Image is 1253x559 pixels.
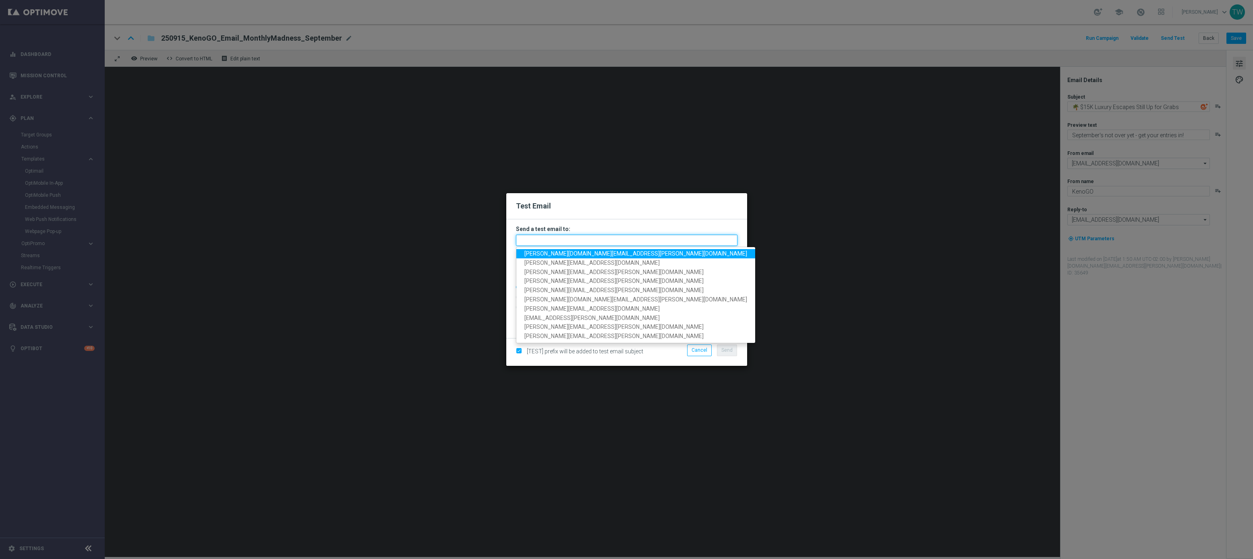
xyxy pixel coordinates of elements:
[524,333,704,340] span: [PERSON_NAME][EMAIL_ADDRESS][PERSON_NAME][DOMAIN_NAME]
[516,277,755,286] a: [PERSON_NAME][EMAIL_ADDRESS][PERSON_NAME][DOMAIN_NAME]
[516,249,755,258] a: [PERSON_NAME][DOMAIN_NAME][EMAIL_ADDRESS][PERSON_NAME][DOMAIN_NAME]
[516,201,737,211] h2: Test Email
[516,314,755,323] a: [EMAIL_ADDRESS][PERSON_NAME][DOMAIN_NAME]
[524,305,660,312] span: [PERSON_NAME][EMAIL_ADDRESS][DOMAIN_NAME]
[524,296,747,303] span: [PERSON_NAME][DOMAIN_NAME][EMAIL_ADDRESS][PERSON_NAME][DOMAIN_NAME]
[524,278,704,285] span: [PERSON_NAME][EMAIL_ADDRESS][PERSON_NAME][DOMAIN_NAME]
[524,269,704,275] span: [PERSON_NAME][EMAIL_ADDRESS][PERSON_NAME][DOMAIN_NAME]
[516,304,755,314] a: [PERSON_NAME][EMAIL_ADDRESS][DOMAIN_NAME]
[524,324,704,330] span: [PERSON_NAME][EMAIL_ADDRESS][PERSON_NAME][DOMAIN_NAME]
[516,286,755,295] a: [PERSON_NAME][EMAIL_ADDRESS][PERSON_NAME][DOMAIN_NAME]
[516,295,755,304] a: [PERSON_NAME][DOMAIN_NAME][EMAIL_ADDRESS][PERSON_NAME][DOMAIN_NAME]
[527,348,643,355] span: [TEST] prefix will be added to test email subject
[717,344,737,356] button: Send
[687,344,712,356] button: Cancel
[516,268,755,277] a: [PERSON_NAME][EMAIL_ADDRESS][PERSON_NAME][DOMAIN_NAME]
[516,332,755,341] a: [PERSON_NAME][EMAIL_ADDRESS][PERSON_NAME][DOMAIN_NAME]
[524,287,704,294] span: [PERSON_NAME][EMAIL_ADDRESS][PERSON_NAME][DOMAIN_NAME]
[721,347,733,353] span: Send
[524,250,747,257] span: [PERSON_NAME][DOMAIN_NAME][EMAIL_ADDRESS][PERSON_NAME][DOMAIN_NAME]
[516,323,755,332] a: [PERSON_NAME][EMAIL_ADDRESS][PERSON_NAME][DOMAIN_NAME]
[524,315,660,321] span: [EMAIL_ADDRESS][PERSON_NAME][DOMAIN_NAME]
[516,258,755,268] a: [PERSON_NAME][EMAIL_ADDRESS][DOMAIN_NAME]
[516,225,737,233] h3: Send a test email to:
[524,260,660,266] span: [PERSON_NAME][EMAIL_ADDRESS][DOMAIN_NAME]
